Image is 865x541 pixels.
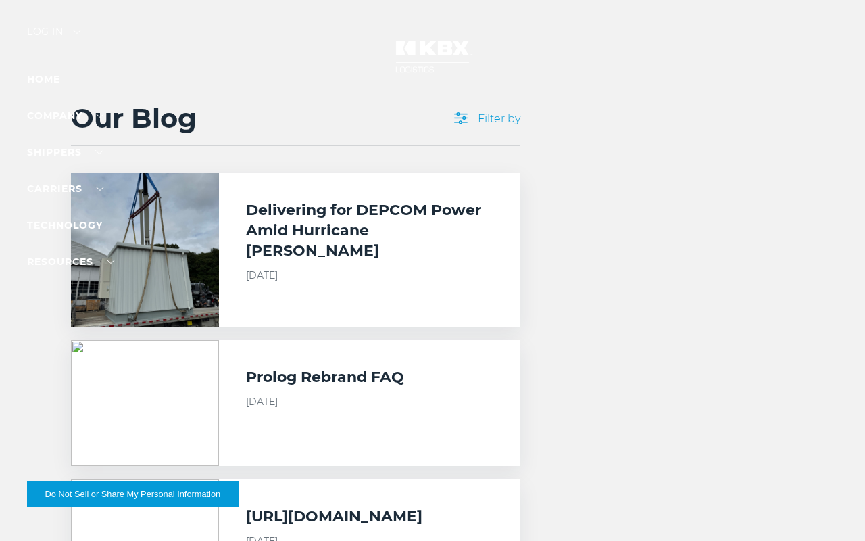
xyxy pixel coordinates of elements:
h3: [URL][DOMAIN_NAME] [246,507,422,527]
a: Carriers [27,183,104,195]
a: Delivering for DEPCOM Amid Hurricane Milton Delivering for DEPCOM Power Amid Hurricane [PERSON_NA... [71,173,520,327]
a: Prolog Rebrand FAQ [DATE] [71,340,520,466]
a: Technology [27,219,103,231]
button: Do Not Sell or Share My Personal Information [27,481,239,507]
a: SHIPPERS [27,146,103,158]
a: Company [27,110,104,122]
a: Home [27,73,60,85]
div: Log in [27,27,81,47]
img: Delivering for DEPCOM Amid Hurricane Milton [71,173,219,327]
a: RESOURCES [27,256,115,268]
img: arrow [73,30,81,34]
span: [DATE] [246,394,493,409]
iframe: Chat Widget [797,476,865,541]
img: kbx logo [382,27,483,87]
img: filter [454,112,468,124]
h3: Prolog Rebrand FAQ [246,367,404,387]
span: [DATE] [246,268,493,283]
span: Filter by [454,112,520,125]
h3: Delivering for DEPCOM Power Amid Hurricane [PERSON_NAME] [246,200,493,261]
